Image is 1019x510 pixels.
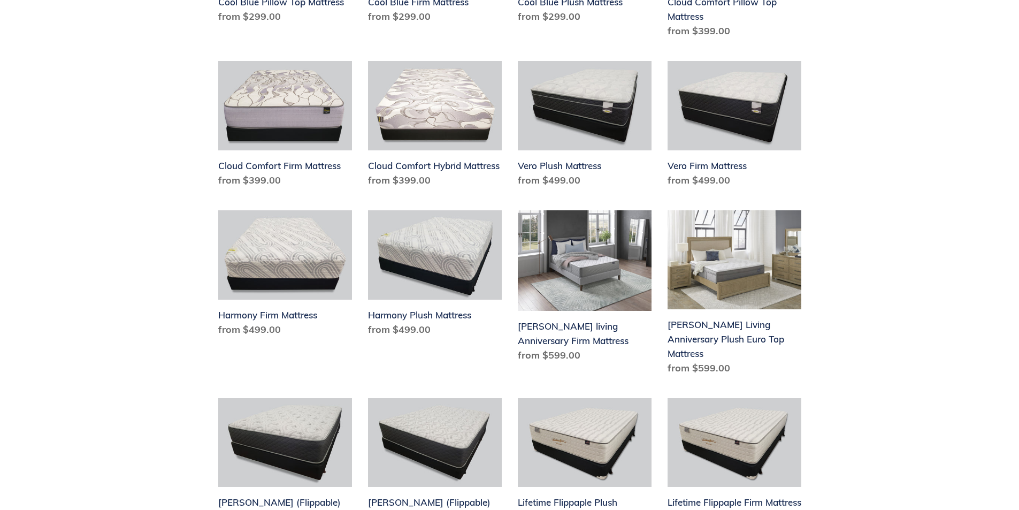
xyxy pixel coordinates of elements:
[218,61,352,192] a: Cloud Comfort Firm Mattress
[668,61,801,192] a: Vero Firm Mattress
[518,210,652,367] a: Scott living Anniversary Firm Mattress
[518,61,652,192] a: Vero Plush Mattress
[668,210,801,379] a: Scott Living Anniversary Plush Euro Top Mattress
[368,210,502,341] a: Harmony Plush Mattress
[368,61,502,192] a: Cloud Comfort Hybrid Mattress
[218,210,352,341] a: Harmony Firm Mattress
